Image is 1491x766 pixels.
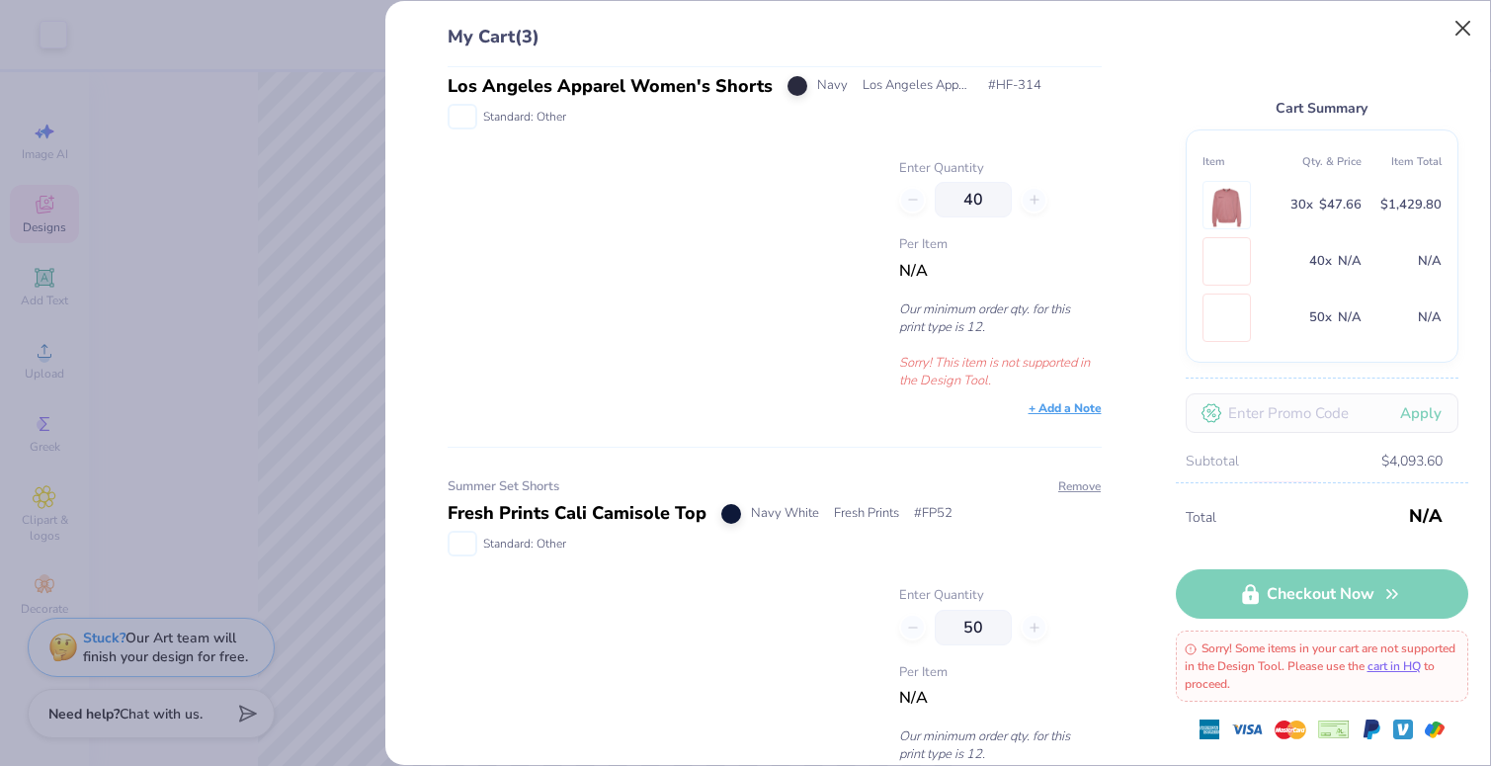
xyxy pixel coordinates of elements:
img: Standard: Other [450,533,475,554]
button: Remove [1057,477,1102,495]
span: $47.66 [1319,194,1362,216]
span: 50 x [1309,306,1332,329]
p: Our minimum order qty. for this print type is 12. [899,300,1101,336]
th: Item Total [1362,146,1442,177]
span: Navy [817,76,848,96]
th: Qty. & Price [1282,146,1362,177]
p: Our minimum order qty. for this print type is 12. [899,727,1101,763]
span: N/A [1409,498,1443,534]
span: Standard: Other [483,108,566,126]
span: Shipping [1186,480,1240,502]
img: Venmo [1393,720,1413,739]
span: $4,093.60 [1381,451,1443,472]
span: N/A [1419,480,1443,502]
span: N/A [1338,250,1362,273]
span: # HF-314 [988,76,1041,96]
span: Per Item [899,235,1101,255]
div: Summer Set Shorts [448,477,1102,497]
img: master-card [1275,714,1306,745]
span: Navy White [751,504,819,524]
div: My Cart (3) [448,24,1102,67]
span: 30 x [1290,194,1313,216]
a: cart in HQ [1367,658,1421,674]
img: Standard: Other [450,106,475,128]
span: Subtotal [1186,451,1239,472]
img: GPay [1425,720,1445,739]
span: N/A [899,260,928,282]
span: N/A [1418,306,1442,329]
span: Per Item [899,663,1101,683]
div: Cart Summary [1186,97,1458,120]
img: express [1200,720,1219,739]
span: Standard: Other [483,535,566,553]
input: – – [935,610,1012,645]
div: Fresh Prints Cali Camisole Top [448,500,706,527]
img: Paypal [1362,720,1381,739]
span: Total [1186,507,1403,529]
th: Item [1202,146,1283,177]
span: $1,429.80 [1380,194,1442,216]
span: 40 x [1309,250,1332,273]
label: Enter Quantity [899,159,1101,179]
span: N/A [1338,306,1362,329]
p: Sorry! This item is not supported in the Design Tool. [899,354,1101,389]
img: Hanes F260 [1207,182,1246,228]
span: N/A [899,687,928,709]
button: Close [1445,10,1482,47]
label: Enter Quantity [899,586,1101,606]
img: cheque [1318,720,1350,739]
div: Sorry! Some items in your cart are not supported in the Design Tool. Please use the to proceed. [1176,631,1468,702]
img: visa [1231,714,1263,745]
input: – – [935,182,1012,217]
div: + Add a Note [1029,399,1102,417]
span: # FP52 [914,504,953,524]
span: N/A [1418,250,1442,273]
span: Los Angeles Apparel [863,76,974,96]
input: Enter Promo Code [1186,393,1458,433]
span: Fresh Prints [834,504,899,524]
div: Los Angeles Apparel Women's Shorts [448,73,773,100]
